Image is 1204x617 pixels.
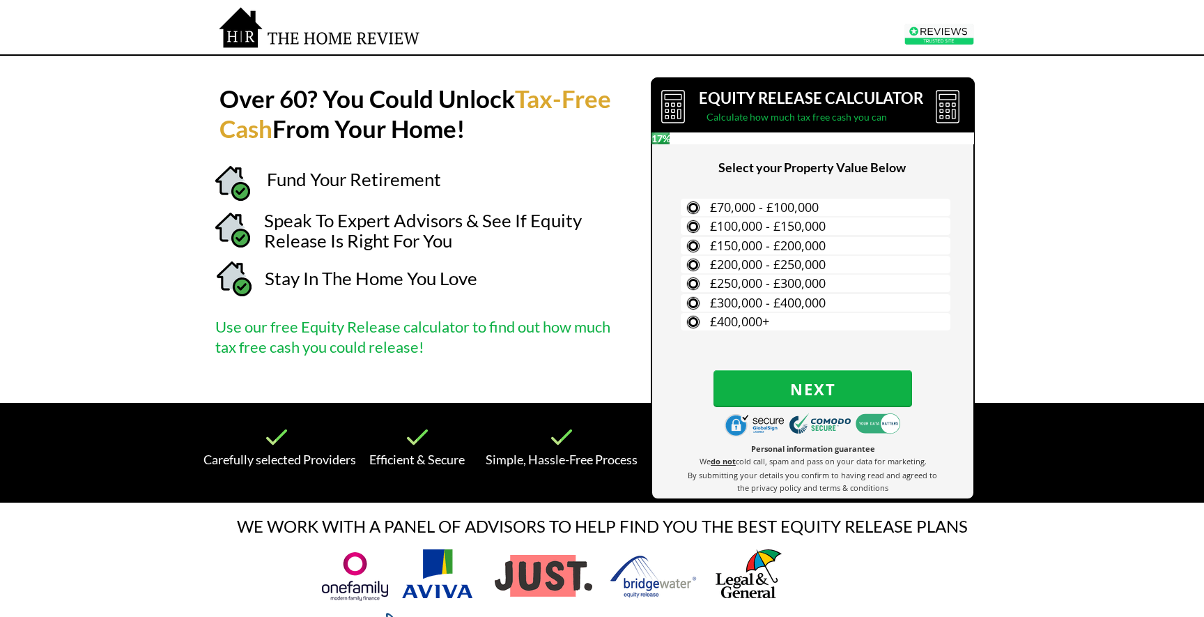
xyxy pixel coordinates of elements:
span: £300,000 - £400,000 [710,294,826,311]
button: Next [713,370,912,407]
span: Next [713,380,912,398]
span: Simple, Hassle-Free Process [486,452,638,467]
span: £70,000 - £100,000 [710,199,819,215]
span: Select your Property Value Below [718,160,906,175]
span: Carefully selected Providers [203,452,356,467]
span: Speak To Expert Advisors & See If Equity Release Is Right For You [264,209,582,252]
span: £100,000 - £150,000 [710,218,826,234]
span: 17% [651,132,670,144]
span: Efficient & Secure [369,452,465,467]
span: We cold call, spam and pass on your data for marketing. [700,456,927,466]
span: Use our free Equity Release calculator to find out how much tax free cash you could release! [215,317,610,356]
span: £400,000+ [710,313,769,330]
strong: do not [711,456,736,466]
span: Personal information guarantee [751,443,875,454]
span: Stay In The Home You Love [265,267,477,289]
strong: Tax-Free Cash [219,84,611,143]
span: EQUITY RELEASE CALCULATOR [699,89,923,107]
span: WE WORK WITH A PANEL OF ADVISORS TO HELP FIND YOU THE BEST EQUITY RELEASE PLANS [237,516,968,536]
span: Calculate how much tax free cash you can release [707,111,887,143]
span: Fund Your Retirement [267,168,441,190]
span: £150,000 - £200,000 [710,237,826,254]
strong: From Your Home! [272,114,465,143]
strong: Over 60? You Could Unlock [219,84,515,113]
span: £250,000 - £300,000 [710,275,826,291]
span: £200,000 - £250,000 [710,256,826,273]
span: By submitting your details you confirm to having read and agreed to the privacy policy and terms ... [688,470,937,493]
